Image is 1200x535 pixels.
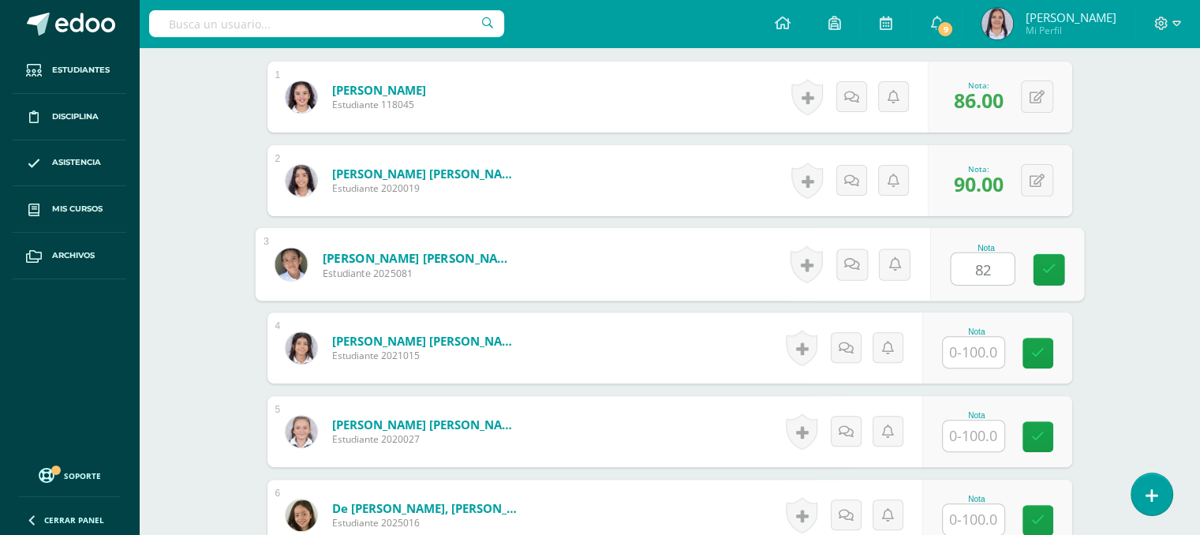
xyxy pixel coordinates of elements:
div: Nota [942,495,1011,503]
span: Estudiante 2020019 [332,181,521,195]
span: Estudiantes [52,64,110,77]
img: 26471b0f148d553db2c900d8197e5578.png [286,165,317,196]
span: Asistencia [52,156,101,169]
span: Estudiante 2021015 [332,349,521,362]
input: 0-100.0 [943,504,1004,535]
a: Estudiantes [13,47,126,94]
span: Estudiante 2025081 [322,266,517,280]
a: Archivos [13,233,126,279]
span: 86.00 [954,87,1004,114]
img: 3f77f7698f8ae28f32ae8110724c4819.png [286,332,317,364]
div: Nota [950,243,1022,252]
a: Soporte [19,464,120,485]
a: [PERSON_NAME] [PERSON_NAME] [332,166,521,181]
span: Mis cursos [52,203,103,215]
img: b472e66fd3026c12266a1b5c78f44276.png [275,248,307,280]
a: Mis cursos [13,186,126,233]
img: f23c54c0d061353afccb5ce25c47aead.png [286,416,317,447]
a: de [PERSON_NAME], [PERSON_NAME] [332,500,521,516]
span: Mi Perfil [1025,24,1116,37]
a: [PERSON_NAME] [332,82,426,98]
input: 0-100.0 [943,337,1004,368]
span: Estudiante 2020027 [332,432,521,446]
input: 0-100.0 [951,253,1014,285]
a: [PERSON_NAME] [PERSON_NAME], [PERSON_NAME] [322,249,517,266]
img: 7b0a8bda75b15fee07b897fe78f629f0.png [981,8,1013,39]
span: Estudiante 2025016 [332,516,521,529]
a: Asistencia [13,140,126,187]
span: 9 [936,21,954,38]
span: [PERSON_NAME] [1025,9,1116,25]
a: Disciplina [13,94,126,140]
div: Nota: [954,163,1004,174]
div: Nota [942,411,1011,420]
div: Nota: [954,80,1004,91]
span: 90.00 [954,170,1004,197]
img: 3b44d245e9656765210584c9d68e71e6.png [286,499,317,531]
a: [PERSON_NAME] [PERSON_NAME] [332,333,521,349]
span: Archivos [52,249,95,262]
img: ee24ad8e5e50ad3fd03e9f5128b9edd2.png [286,81,317,113]
span: Disciplina [52,110,99,123]
span: Soporte [64,470,101,481]
span: Cerrar panel [44,514,104,526]
input: Busca un usuario... [149,10,504,37]
div: Nota [942,327,1011,336]
span: Estudiante 118045 [332,98,426,111]
a: [PERSON_NAME] [PERSON_NAME] [332,417,521,432]
input: 0-100.0 [943,421,1004,451]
